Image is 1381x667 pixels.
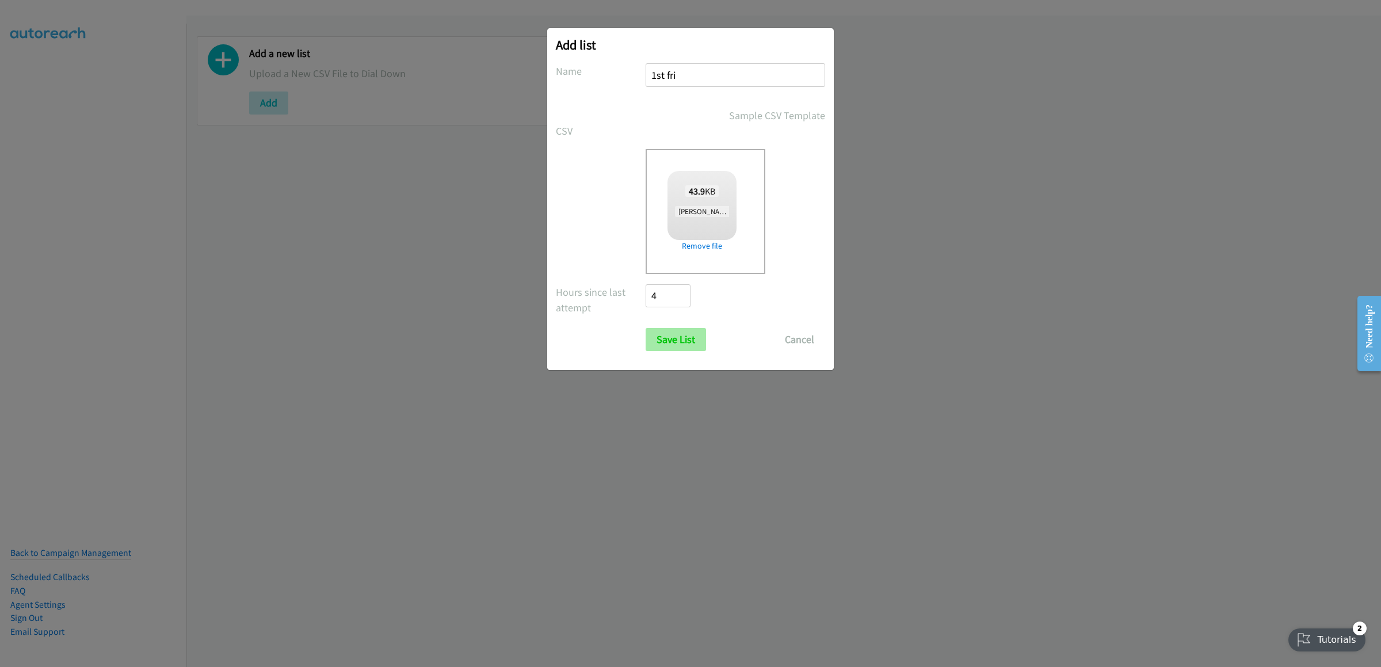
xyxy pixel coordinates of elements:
[556,63,646,79] label: Name
[685,185,719,197] span: KB
[729,108,825,123] a: Sample CSV Template
[774,328,825,351] button: Cancel
[689,185,705,197] strong: 43.9
[646,328,706,351] input: Save List
[667,240,737,252] a: Remove file
[556,37,825,53] h2: Add list
[556,123,646,139] label: CSV
[675,206,751,217] span: [PERSON_NAME] +.csv
[1348,287,1381,380] iframe: Resource Center
[556,284,646,315] label: Hours since last attempt
[1281,617,1372,658] iframe: Checklist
